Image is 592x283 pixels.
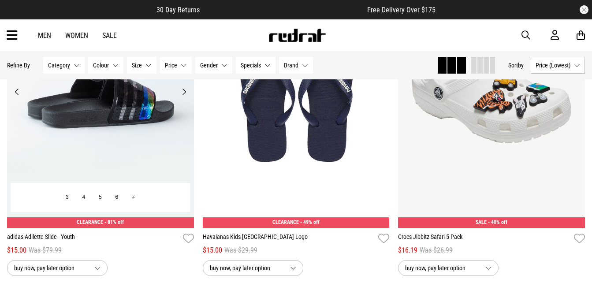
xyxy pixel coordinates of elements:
button: Colour [88,57,123,74]
a: Women [65,31,88,40]
a: Men [38,31,51,40]
span: 30 Day Returns [156,6,200,14]
button: Price (Lowest) [531,57,585,74]
span: $15.00 [7,245,26,256]
span: Free Delivery Over $175 [367,6,436,14]
span: $15.00 [203,245,222,256]
span: Specials [241,62,261,69]
button: 7 [125,190,141,205]
a: Sale [102,31,117,40]
span: Category [48,62,70,69]
span: - 49% off [300,219,320,225]
button: buy now, pay later option [398,260,499,276]
img: Redrat logo [268,29,326,42]
span: SALE [476,219,487,225]
button: Next [179,86,190,97]
span: Size [132,62,142,69]
button: 3 [59,190,75,205]
button: 4 [76,190,92,205]
span: Gender [200,62,218,69]
span: Colour [93,62,109,69]
button: buy now, pay later option [203,260,303,276]
span: by [518,62,524,69]
button: Size [127,57,156,74]
span: CLEARANCE [272,219,299,225]
span: buy now, pay later option [14,263,87,273]
a: Crocs Jibbitz Safari 5 Pack [398,232,570,245]
span: Was $79.99 [29,245,62,256]
button: Gender [195,57,232,74]
a: adidas Adilette Slide - Youth [7,232,179,245]
button: Specials [236,57,276,74]
span: - 40% off [488,219,507,225]
button: 5 [92,190,108,205]
button: Category [43,57,85,74]
button: Open LiveChat chat widget [7,4,34,30]
span: buy now, pay later option [405,263,478,273]
span: Brand [284,62,298,69]
iframe: Customer reviews powered by Trustpilot [217,5,350,14]
span: $16.19 [398,245,417,256]
button: 6 [109,190,125,205]
span: Was $26.99 [420,245,453,256]
button: Sortby [508,60,524,71]
button: Brand [279,57,313,74]
button: buy now, pay later option [7,260,108,276]
span: CLEARANCE [77,219,103,225]
span: Price [165,62,177,69]
span: buy now, pay later option [210,263,283,273]
span: Price (Lowest) [536,62,570,69]
button: Price [160,57,192,74]
span: Was $29.99 [224,245,257,256]
button: Previous [11,86,22,97]
span: - 81% off [104,219,124,225]
a: Havaianas Kids [GEOGRAPHIC_DATA] Logo [203,232,375,245]
p: Refine By [7,62,30,69]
